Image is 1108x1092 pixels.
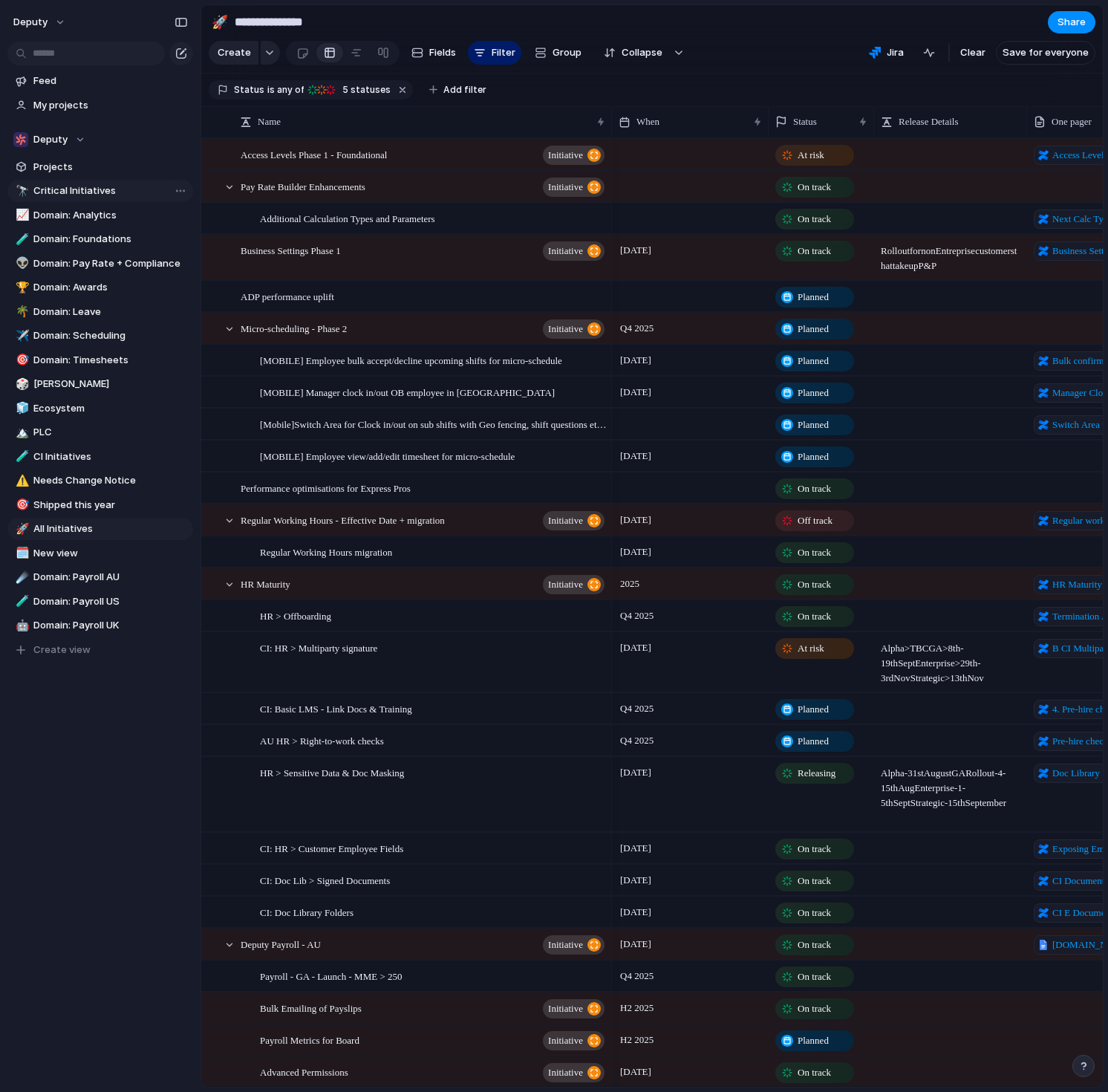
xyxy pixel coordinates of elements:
span: initiative [548,1062,583,1083]
div: ☄️ [16,569,26,586]
span: Domain: Awards [33,280,188,295]
span: Planned [798,1033,829,1048]
button: initiative [543,1031,604,1050]
span: Planned [798,417,829,432]
span: 2025 [616,575,643,593]
button: isany of [264,82,307,98]
span: On track [798,609,831,624]
span: Access Levels Phase 1 - Foundational [241,146,387,163]
span: Domain: Pay Rate + Compliance [33,256,188,271]
button: 👽 [13,256,28,271]
button: initiative [543,999,604,1018]
span: Micro-scheduling - Phase 2 [241,319,347,337]
span: Collapse [622,45,662,60]
span: Bulk Emailing of Payslips [260,999,362,1016]
span: CI: Doc Lib > Signed Documents [260,871,390,888]
div: 🧪 [16,593,26,610]
div: 🚀 [16,521,26,538]
span: Q4 2025 [616,732,657,750]
span: Domain: Foundations [33,232,188,247]
span: initiative [548,241,583,261]
a: HR Maturity [1034,575,1107,594]
span: Domain: Leave [33,305,188,319]
button: 5 statuses [305,82,394,98]
button: Filter [468,41,521,65]
span: Advanced Permissions [260,1063,348,1080]
button: ☄️ [13,570,28,585]
button: Create [209,41,258,65]
a: My projects [7,94,193,117]
span: Q4 2025 [616,607,657,625]
span: Alpha - 31st August GA Rollout - 4-15th Aug Enterprise - 1-5th Sept Strategic - 15th September [875,758,1026,810]
span: Group [553,45,581,60]
span: HR Maturity [241,575,290,592]
span: statuses [338,83,391,97]
span: Roll out for non Entreprise customers that take up P&P [875,235,1026,273]
div: 🧪 [16,448,26,465]
span: New view [33,546,188,561]
span: At risk [798,641,824,656]
div: 🎯 [16,351,26,368]
div: 👽 [16,255,26,272]
span: Share [1058,15,1086,30]
span: On track [798,1065,831,1080]
a: 🌴Domain: Leave [7,301,193,323]
button: 📈 [13,208,28,223]
a: 🧪Domain: Payroll US [7,591,193,613]
button: initiative [543,146,604,165]
div: 🌴 [16,303,26,320]
span: Save for everyone [1003,45,1089,60]
button: initiative [543,935,604,955]
a: ☄️Domain: Payroll AU [7,566,193,588]
a: Feed [7,70,193,92]
span: Shipped this year [33,498,188,513]
span: Filter [492,45,515,60]
div: 🎯 [16,496,26,513]
span: Payroll Metrics for Board [260,1031,359,1048]
span: Domain: Payroll AU [33,570,188,585]
span: Q4 2025 [616,319,657,337]
span: [DATE] [616,543,655,561]
div: 🎲[PERSON_NAME] [7,373,193,395]
span: Name [258,114,281,129]
span: HR Maturity [1052,577,1102,592]
span: HR > Sensitive Data & Doc Masking [260,764,404,781]
span: initiative [548,998,583,1019]
span: Clear [960,45,985,60]
span: initiative [548,510,583,531]
span: On track [798,577,831,592]
span: On track [798,545,831,560]
div: 🤖 [16,617,26,634]
span: Planned [798,386,829,400]
a: 📈Domain: Analytics [7,204,193,227]
button: initiative [543,511,604,530]
span: [DATE] [616,639,655,657]
span: Domain: Timesheets [33,353,188,368]
span: Fields [429,45,456,60]
button: 🗓️ [13,546,28,561]
span: any of [275,83,304,97]
span: [Mobile]Switch Area for Clock in/out on sub shifts with Geo fencing, shift questions etc from sub... [260,415,607,432]
span: On track [798,481,831,496]
span: Planned [798,290,829,305]
button: Collapse [595,41,670,65]
a: 🤖Domain: Payroll UK [7,614,193,637]
div: 🔭 [16,183,26,200]
span: Alpha > TBC GA > 8th - 19th Sept Enterprise > 29th - 3rd Nov Strategic > 13th Nov [875,633,1026,686]
span: Status [793,114,817,129]
button: Add filter [420,79,495,100]
a: ⚠️Needs Change Notice [7,469,193,492]
button: Jira [863,42,910,64]
button: deputy [7,10,74,34]
span: On track [798,180,831,195]
span: [MOBILE] Employee view/add/edit timesheet for micro-schedule [260,447,515,464]
button: initiative [543,319,604,339]
span: ADP performance uplift [241,287,334,305]
button: 🎯 [13,498,28,513]
span: Release Details [899,114,959,129]
span: [DATE] [616,241,655,259]
span: [DATE] [616,903,655,921]
div: ✈️Domain: Scheduling [7,325,193,347]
